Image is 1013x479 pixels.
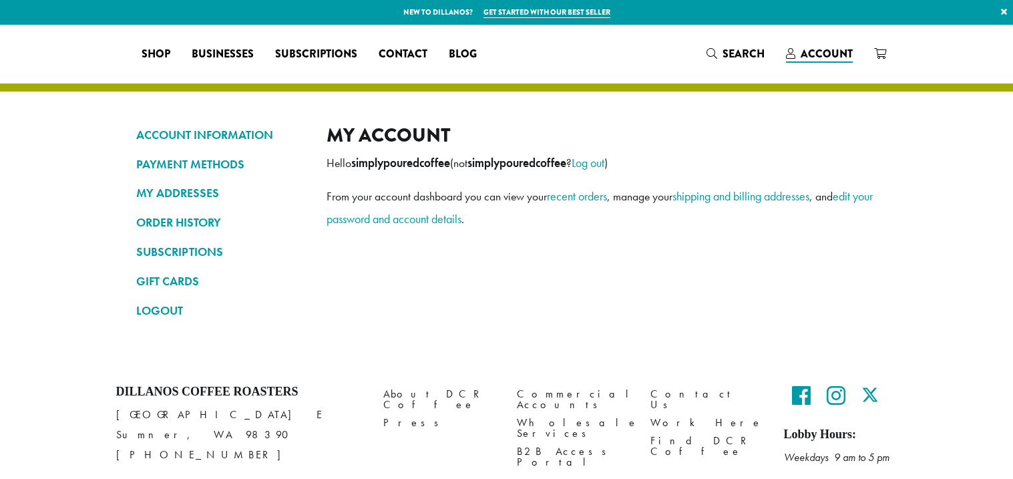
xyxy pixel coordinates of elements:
[136,182,307,204] a: MY ADDRESSES
[723,46,765,61] span: Search
[136,299,307,322] a: LOGOUT
[517,385,630,414] a: Commercial Accounts
[517,414,630,443] a: Wholesale Services
[517,443,630,472] a: B2B Access Portal
[136,270,307,293] a: GIFT CARDS
[383,385,497,414] a: About DCR Coffee
[116,405,363,465] p: [GEOGRAPHIC_DATA] E Sumner, WA 98390 [PHONE_NUMBER]
[650,414,764,432] a: Work Here
[131,43,181,65] a: Shop
[136,211,307,234] a: ORDER HISTORY
[327,185,877,230] p: From your account dashboard you can view your , manage your , and .
[136,124,307,146] a: ACCOUNT INFORMATION
[327,152,877,174] p: Hello (not ? )
[275,46,357,63] span: Subscriptions
[383,414,497,432] a: Press
[696,43,775,65] a: Search
[483,7,610,18] a: Get started with our best seller
[784,428,897,442] h5: Lobby Hours:
[327,188,873,226] a: edit your password and account details
[192,46,254,63] span: Businesses
[672,188,809,204] a: shipping and billing addresses
[572,155,604,170] a: Log out
[136,153,307,176] a: PAYMENT METHODS
[351,156,450,170] strong: simplypouredcoffee
[801,46,853,61] span: Account
[650,385,764,414] a: Contact Us
[142,46,170,63] span: Shop
[136,124,307,333] nav: Account pages
[467,156,566,170] strong: simplypouredcoffee
[449,46,477,63] span: Blog
[379,46,427,63] span: Contact
[116,385,363,400] h4: Dillanos Coffee Roasters
[327,124,877,147] h2: My account
[784,450,889,464] em: Weekdays 9 am to 5 pm
[650,432,764,461] a: Find DCR Coffee
[547,188,607,204] a: recent orders
[136,241,307,263] a: SUBSCRIPTIONS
